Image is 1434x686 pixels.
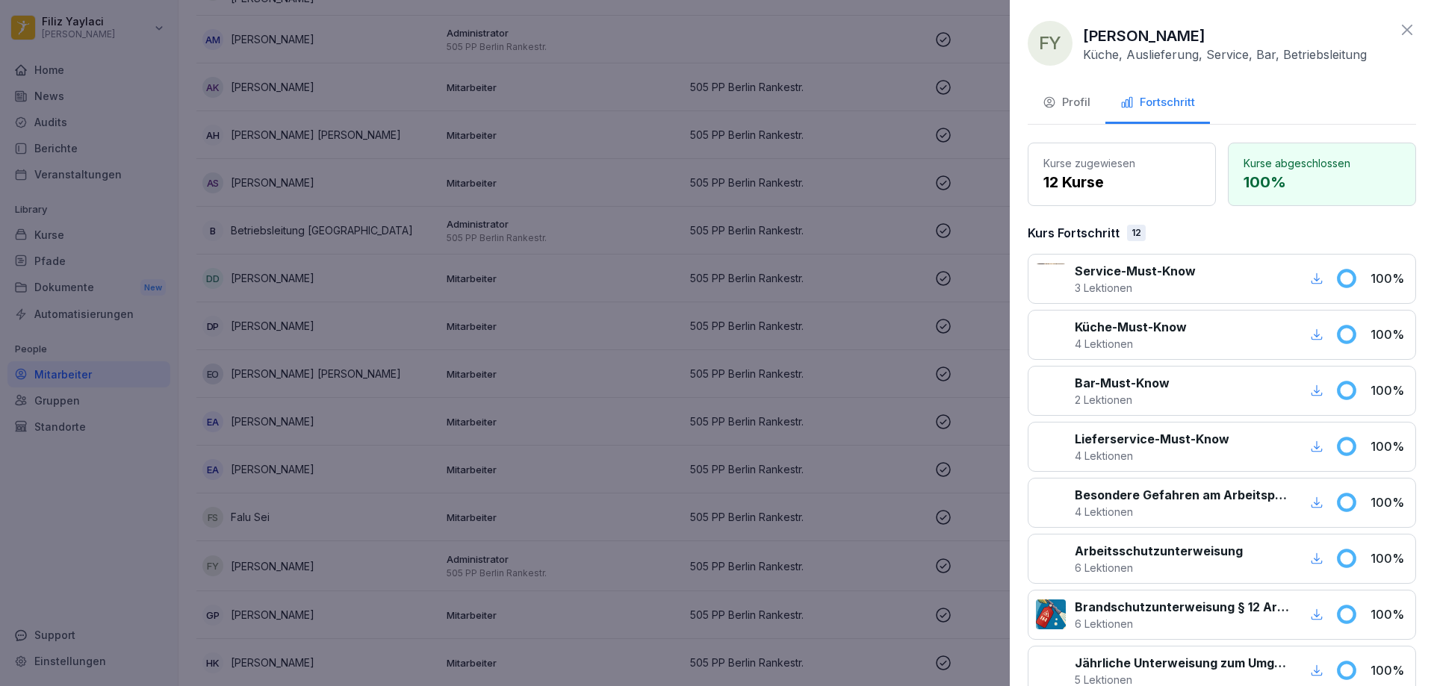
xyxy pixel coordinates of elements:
p: 100 % [1371,381,1408,399]
p: 12 Kurse [1043,171,1200,193]
p: 3 Lektionen [1075,280,1196,296]
p: Jährliche Unterweisung zum Umgang mit Schankanlagen [1075,654,1289,672]
p: 100 % [1371,269,1408,287]
div: 12 [1127,225,1146,241]
p: 100 % [1244,171,1400,193]
p: Bar-Must-Know [1075,374,1170,392]
p: Besondere Gefahren am Arbeitsplatz [1075,486,1289,504]
p: Küche, Auslieferung, Service, Bar, Betriebsleitung [1083,47,1367,62]
p: Kurse zugewiesen [1043,155,1200,171]
p: Kurse abgeschlossen [1244,155,1400,171]
p: 100 % [1371,493,1408,511]
p: Brandschutzunterweisung § 12 ArbSchG [1075,598,1289,616]
div: Fortschritt [1120,94,1195,111]
p: 100 % [1371,661,1408,679]
div: FY [1028,21,1073,66]
button: Fortschritt [1105,84,1210,124]
div: Profil [1043,94,1090,111]
button: Profil [1028,84,1105,124]
p: 2 Lektionen [1075,392,1170,408]
p: 100 % [1371,325,1408,343]
p: Service-Must-Know [1075,262,1196,280]
p: 6 Lektionen [1075,616,1289,632]
p: Küche-Must-Know [1075,318,1187,336]
p: 4 Lektionen [1075,336,1187,352]
p: [PERSON_NAME] [1083,25,1205,47]
p: 100 % [1371,549,1408,567]
p: Lieferservice-Must-Know [1075,430,1229,448]
p: 6 Lektionen [1075,560,1243,576]
p: Arbeitsschutzunterweisung [1075,542,1243,560]
p: 4 Lektionen [1075,504,1289,520]
p: 100 % [1371,437,1408,455]
p: Kurs Fortschritt [1028,224,1120,242]
p: 4 Lektionen [1075,448,1229,464]
p: 100 % [1371,605,1408,623]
